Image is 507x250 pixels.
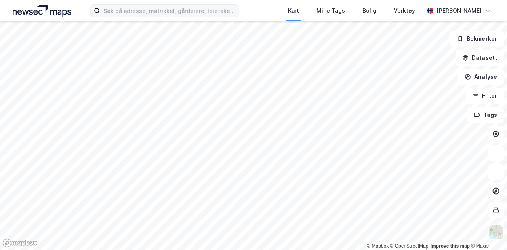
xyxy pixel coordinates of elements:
a: Mapbox [367,243,389,249]
div: Mine Tags [316,6,345,15]
iframe: Chat Widget [467,212,507,250]
button: Filter [466,88,504,104]
a: Improve this map [431,243,470,249]
button: Analyse [458,69,504,85]
a: Mapbox homepage [2,239,37,248]
input: Søk på adresse, matrikkel, gårdeiere, leietakere eller personer [100,5,239,17]
div: Verktøy [394,6,415,15]
div: Kontrollprogram for chat [467,212,507,250]
button: Tags [467,107,504,123]
img: logo.a4113a55bc3d86da70a041830d287a7e.svg [13,5,71,17]
button: Bokmerker [450,31,504,47]
div: [PERSON_NAME] [436,6,482,15]
a: OpenStreetMap [390,243,429,249]
div: Kart [288,6,299,15]
button: Datasett [456,50,504,66]
div: Bolig [362,6,376,15]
